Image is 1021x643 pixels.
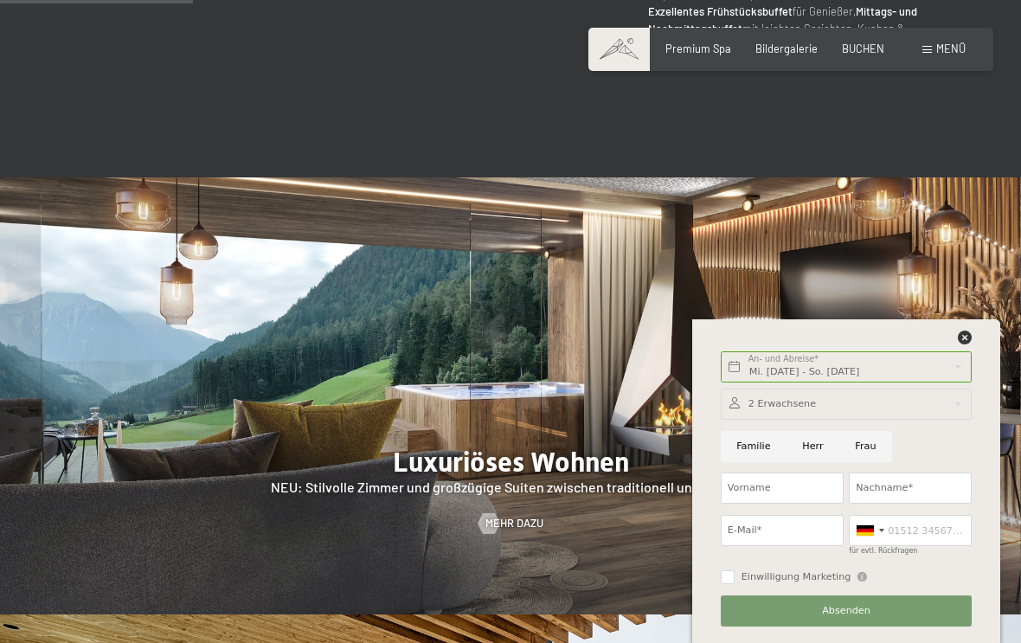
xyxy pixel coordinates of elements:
a: Premium Spa [665,42,731,55]
div: Germany (Deutschland): +49 [850,516,889,545]
span: Absenden [822,604,870,618]
span: Menü [936,42,966,55]
strong: Exzellentes Frühstücksbuffet [648,4,793,18]
span: Einwilligung Marketing [742,570,851,584]
a: Bildergalerie [755,42,818,55]
a: BUCHEN [842,42,884,55]
a: Mehr dazu [478,516,543,531]
span: Mehr dazu [485,516,543,531]
button: Absenden [721,595,972,627]
input: 01512 3456789 [849,515,972,546]
label: für evtl. Rückfragen [849,547,917,555]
